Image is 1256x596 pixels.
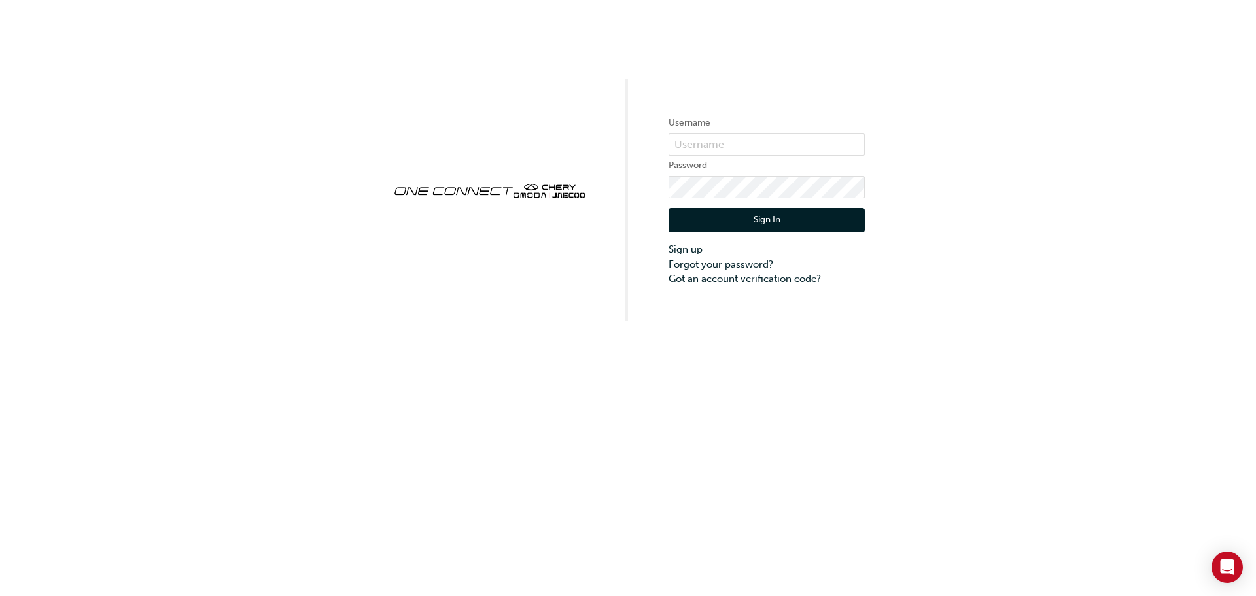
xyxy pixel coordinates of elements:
label: Password [669,158,865,173]
input: Username [669,133,865,156]
img: oneconnect [391,173,587,207]
a: Sign up [669,242,865,257]
label: Username [669,115,865,131]
a: Forgot your password? [669,257,865,272]
div: Open Intercom Messenger [1212,552,1243,583]
button: Sign In [669,208,865,233]
a: Got an account verification code? [669,272,865,287]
